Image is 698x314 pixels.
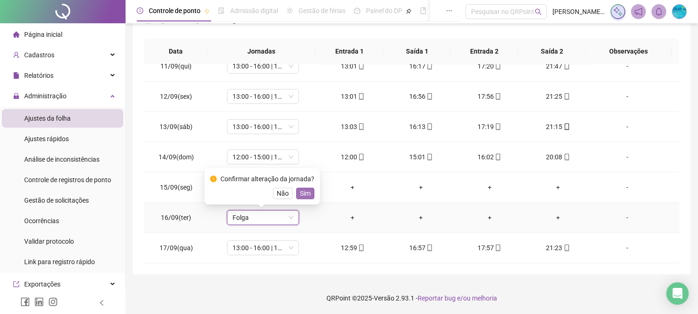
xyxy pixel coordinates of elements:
[531,212,585,223] div: +
[463,243,516,253] div: 17:57
[563,154,570,160] span: mobile
[326,182,379,192] div: +
[24,156,100,163] span: Análise de inconsistências
[210,176,217,182] span: exclamation-circle
[161,214,191,221] span: 16/09(ter)
[24,51,54,59] span: Cadastros
[160,184,193,191] span: 15/09(seg)
[494,154,501,160] span: mobile
[230,7,278,14] span: Admissão digital
[326,61,379,71] div: 13:01
[160,123,193,130] span: 13/09(sáb)
[600,212,655,223] div: -
[326,243,379,253] div: 12:59
[425,93,433,100] span: mobile
[24,31,62,38] span: Página inicial
[600,61,655,71] div: -
[406,8,412,14] span: pushpin
[394,212,448,223] div: +
[531,243,585,253] div: 21:23
[204,8,210,14] span: pushpin
[666,282,689,305] div: Open Intercom Messenger
[296,188,314,199] button: Sim
[451,39,518,64] th: Entrada 2
[13,281,20,287] span: export
[552,7,605,17] span: [PERSON_NAME] Shop Taboão
[463,182,516,192] div: +
[20,297,30,307] span: facebook
[494,93,501,100] span: mobile
[357,93,365,100] span: mobile
[137,7,143,14] span: clock-circle
[300,188,311,198] span: Sim
[425,154,433,160] span: mobile
[357,245,365,251] span: mobile
[394,122,448,132] div: 16:13
[563,123,570,130] span: mobile
[655,7,663,16] span: bell
[218,7,225,14] span: file-done
[160,93,192,100] span: 12/09(sex)
[13,93,20,99] span: lock
[24,197,89,204] span: Gestão de solicitações
[286,7,293,14] span: sun
[99,300,105,306] span: left
[207,39,316,64] th: Jornadas
[159,153,194,161] span: 14/09(dom)
[494,245,501,251] span: mobile
[425,245,433,251] span: mobile
[593,46,664,56] span: Observações
[394,91,448,102] div: 16:56
[494,63,501,69] span: mobile
[531,152,585,162] div: 20:08
[563,245,570,251] span: mobile
[531,91,585,102] div: 21:25
[13,72,20,79] span: file
[24,258,95,266] span: Link para registro rápido
[233,150,293,164] span: 12:00 - 15:00 | 16:00 - 20:20
[277,188,289,198] span: Não
[326,152,379,162] div: 12:00
[425,63,433,69] span: mobile
[220,174,314,184] div: Confirmar alteração da jornada?
[518,39,585,64] th: Saída 2
[24,135,69,143] span: Ajustes rápidos
[233,211,293,225] span: Folga
[24,115,71,122] span: Ajustes da folha
[600,243,655,253] div: -
[531,182,585,192] div: +
[600,91,655,102] div: -
[374,294,394,302] span: Versão
[600,182,655,192] div: -
[585,39,671,64] th: Observações
[24,238,74,245] span: Validar protocolo
[394,61,448,71] div: 16:17
[634,7,643,16] span: notification
[463,122,516,132] div: 17:19
[394,182,448,192] div: +
[600,152,655,162] div: -
[144,39,207,64] th: Data
[326,122,379,132] div: 13:03
[463,61,516,71] div: 17:20
[24,92,66,100] span: Administração
[357,154,365,160] span: mobile
[34,297,44,307] span: linkedin
[463,91,516,102] div: 17:56
[600,122,655,132] div: -
[394,152,448,162] div: 15:01
[418,294,497,302] span: Reportar bug e/ou melhoria
[299,7,346,14] span: Gestão de férias
[24,72,53,79] span: Relatórios
[316,39,383,64] th: Entrada 1
[149,7,200,14] span: Controle de ponto
[233,241,293,255] span: 13:00 - 16:00 | 17:00 - 21:20
[463,152,516,162] div: 16:02
[48,297,58,307] span: instagram
[354,7,360,14] span: dashboard
[160,62,192,70] span: 11/09(qui)
[24,280,60,288] span: Exportações
[13,52,20,58] span: user-add
[326,91,379,102] div: 13:01
[273,188,292,199] button: Não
